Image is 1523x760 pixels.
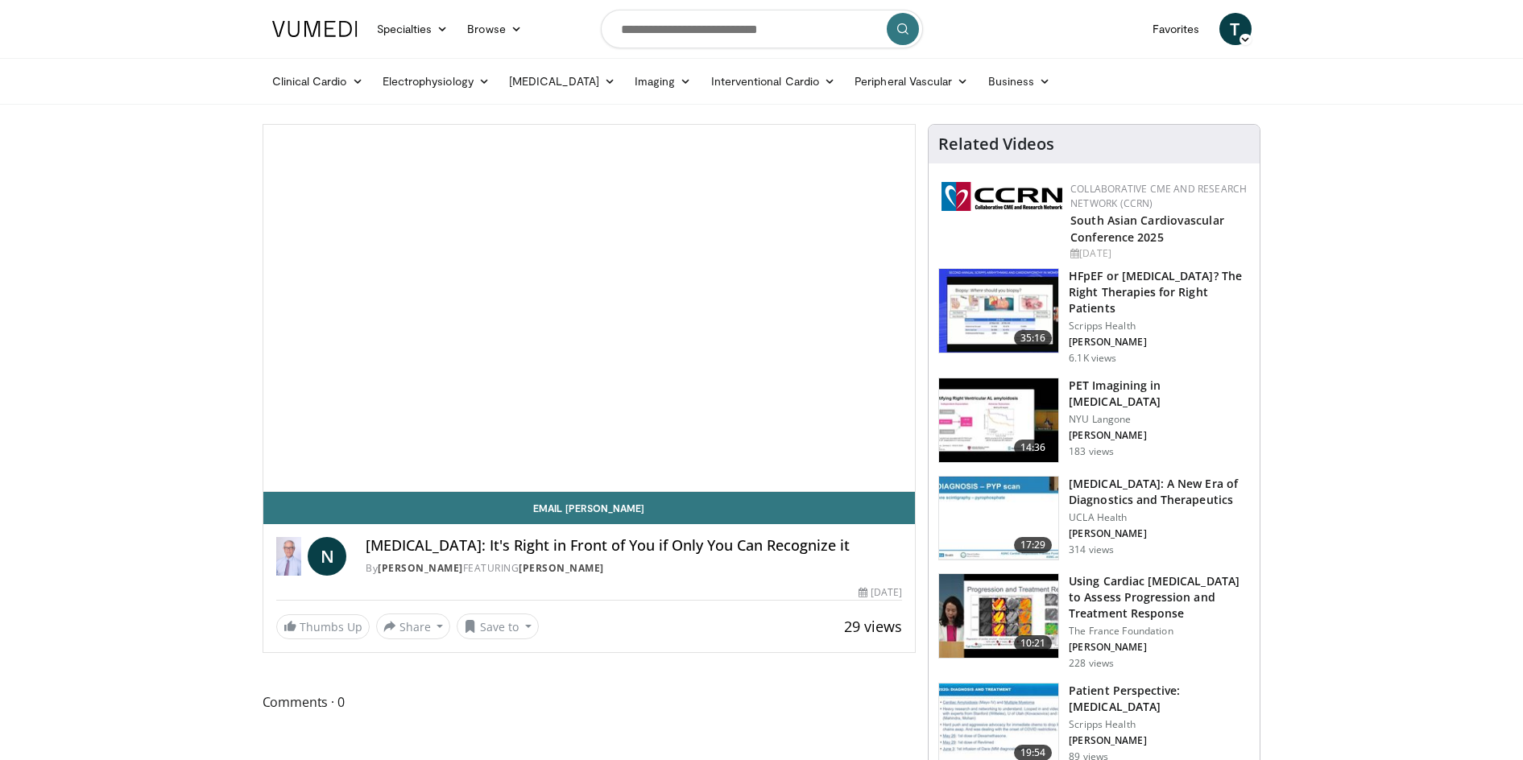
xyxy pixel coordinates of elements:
p: 6.1K views [1069,352,1116,365]
video-js: Video Player [263,125,916,492]
a: T [1219,13,1252,45]
img: 3a61ed57-80ed-4134-89e2-85aa32d7d692.150x105_q85_crop-smart_upscale.jpg [939,477,1058,560]
div: [DATE] [859,585,902,600]
p: [PERSON_NAME] [1069,527,1250,540]
img: 565c1543-92ae-41b9-a411-1852bf6529a5.150x105_q85_crop-smart_upscale.jpg [939,574,1058,658]
p: [PERSON_NAME] [1069,429,1250,442]
span: 17:29 [1014,537,1053,553]
h4: Related Videos [938,134,1054,154]
p: Scripps Health [1069,718,1250,731]
h3: Using Cardiac [MEDICAL_DATA] to Assess Progression and Treatment Response [1069,573,1250,622]
p: Scripps Health [1069,320,1250,332]
span: 35:16 [1014,330,1053,346]
a: Thumbs Up [276,614,370,639]
a: Interventional Cardio [701,65,846,97]
a: 17:29 [MEDICAL_DATA]: A New Era of Diagnostics and Therapeutics UCLA Health [PERSON_NAME] 314 views [938,476,1250,561]
a: Peripheral Vascular [845,65,978,97]
a: Email [PERSON_NAME] [263,492,916,524]
p: [PERSON_NAME] [1069,336,1250,349]
input: Search topics, interventions [601,10,923,48]
a: Browse [457,13,532,45]
p: UCLA Health [1069,511,1250,524]
span: Comments 0 [263,692,917,712]
div: [DATE] [1070,246,1247,261]
div: By FEATURING [366,561,902,576]
a: Collaborative CME and Research Network (CCRN) [1070,182,1247,210]
a: Clinical Cardio [263,65,373,97]
h3: Patient Perspective: [MEDICAL_DATA] [1069,683,1250,715]
a: N [308,537,346,576]
h4: [MEDICAL_DATA]: It's Right in Front of You if Only You Can Recognize it [366,537,902,555]
p: The France Foundation [1069,625,1250,638]
p: [PERSON_NAME] [1069,641,1250,654]
a: [PERSON_NAME] [519,561,604,575]
a: 35:16 HFpEF or [MEDICAL_DATA]? The Right Therapies for Right Patients Scripps Health [PERSON_NAME... [938,268,1250,365]
h3: PET Imagining in [MEDICAL_DATA] [1069,378,1250,410]
a: Electrophysiology [373,65,499,97]
span: 29 views [844,617,902,636]
p: 228 views [1069,657,1114,670]
a: [MEDICAL_DATA] [499,65,625,97]
a: Imaging [625,65,701,97]
span: 10:21 [1014,635,1053,651]
h3: [MEDICAL_DATA]: A New Era of Diagnostics and Therapeutics [1069,476,1250,508]
img: VuMedi Logo [272,21,358,37]
a: 10:21 Using Cardiac [MEDICAL_DATA] to Assess Progression and Treatment Response The France Founda... [938,573,1250,670]
img: Dr. Norman E. Lepor [276,537,302,576]
a: [PERSON_NAME] [378,561,463,575]
a: Business [979,65,1061,97]
p: 314 views [1069,543,1114,556]
a: Specialties [367,13,458,45]
button: Save to [457,613,539,639]
p: [PERSON_NAME] [1069,734,1250,747]
a: Favorites [1143,13,1210,45]
h3: HFpEF or [MEDICAL_DATA]? The Right Therapies for Right Patients [1069,268,1250,316]
a: South Asian Cardiovascular Conference 2025 [1070,213,1224,245]
a: 14:36 PET Imagining in [MEDICAL_DATA] NYU Langone [PERSON_NAME] 183 views [938,378,1250,463]
img: dfd7e8cb-3665-484f-96d9-fe431be1631d.150x105_q85_crop-smart_upscale.jpg [939,269,1058,353]
p: 183 views [1069,445,1114,458]
span: 14:36 [1014,440,1053,456]
button: Share [376,613,451,639]
img: cac2b0cd-2f26-4174-8237-e40d74628455.150x105_q85_crop-smart_upscale.jpg [939,378,1058,462]
p: NYU Langone [1069,413,1250,426]
img: a04ee3ba-8487-4636-b0fb-5e8d268f3737.png.150x105_q85_autocrop_double_scale_upscale_version-0.2.png [942,182,1062,211]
